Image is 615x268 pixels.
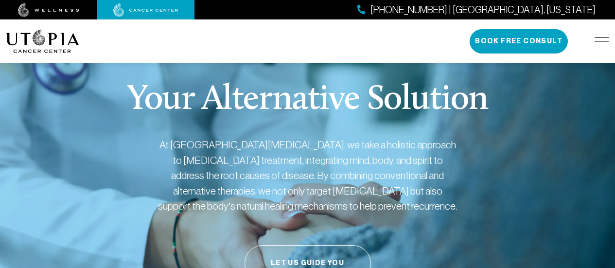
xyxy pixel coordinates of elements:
[113,3,178,17] img: cancer center
[595,37,609,45] img: icon-hamburger
[370,3,596,17] span: [PHONE_NUMBER] | [GEOGRAPHIC_DATA], [US_STATE]
[6,30,79,53] img: logo
[470,29,568,54] button: Book Free Consult
[127,83,488,118] p: Your Alternative Solution
[157,137,458,214] p: At [GEOGRAPHIC_DATA][MEDICAL_DATA], we take a holistic approach to [MEDICAL_DATA] treatment, inte...
[357,3,596,17] a: [PHONE_NUMBER] | [GEOGRAPHIC_DATA], [US_STATE]
[18,3,79,17] img: wellness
